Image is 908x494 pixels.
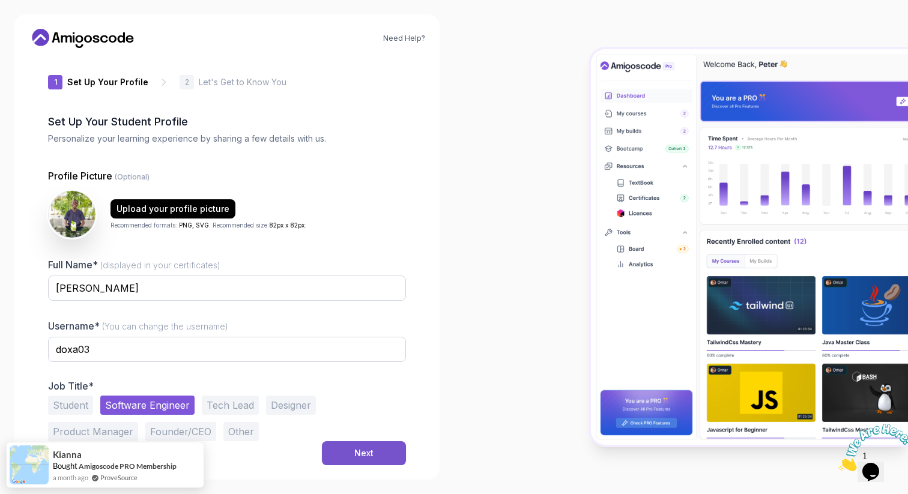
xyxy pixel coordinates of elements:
[100,260,220,270] span: (displayed in your certificates)
[202,396,259,415] button: Tech Lead
[54,79,57,86] p: 1
[48,422,138,441] button: Product Manager
[591,49,908,444] img: Amigoscode Dashboard
[53,472,88,483] span: a month ago
[100,472,138,483] a: ProveSource
[199,76,286,88] p: Let's Get to Know You
[53,450,82,460] span: Kianna
[48,396,93,415] button: Student
[185,79,189,86] p: 2
[48,259,220,271] label: Full Name*
[49,191,95,238] img: user profile image
[53,461,77,471] span: Bought
[48,337,406,362] input: Enter your Username
[100,396,195,415] button: Software Engineer
[834,419,908,476] iframe: chat widget
[48,320,228,332] label: Username*
[48,380,406,392] p: Job Title*
[115,172,150,181] span: (Optional)
[269,221,304,229] span: 82px x 82px
[29,29,137,48] a: Home link
[5,5,79,52] img: Chat attention grabber
[223,422,259,441] button: Other
[179,221,209,229] span: PNG, SVG
[383,34,425,43] a: Need Help?
[145,422,216,441] button: Founder/CEO
[322,441,406,465] button: Next
[117,203,229,215] div: Upload your profile picture
[110,199,235,218] button: Upload your profile picture
[48,169,406,183] p: Profile Picture
[354,447,374,459] div: Next
[10,445,49,484] img: provesource social proof notification image
[48,133,406,145] p: Personalize your learning experience by sharing a few details with us.
[102,321,228,331] span: (You can change the username)
[79,462,177,471] a: Amigoscode PRO Membership
[5,5,10,15] span: 1
[48,113,406,130] h2: Set Up Your Student Profile
[110,221,306,230] p: Recommended formats: . Recommended size: .
[67,76,148,88] p: Set Up Your Profile
[48,276,406,301] input: Enter your Full Name
[266,396,316,415] button: Designer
